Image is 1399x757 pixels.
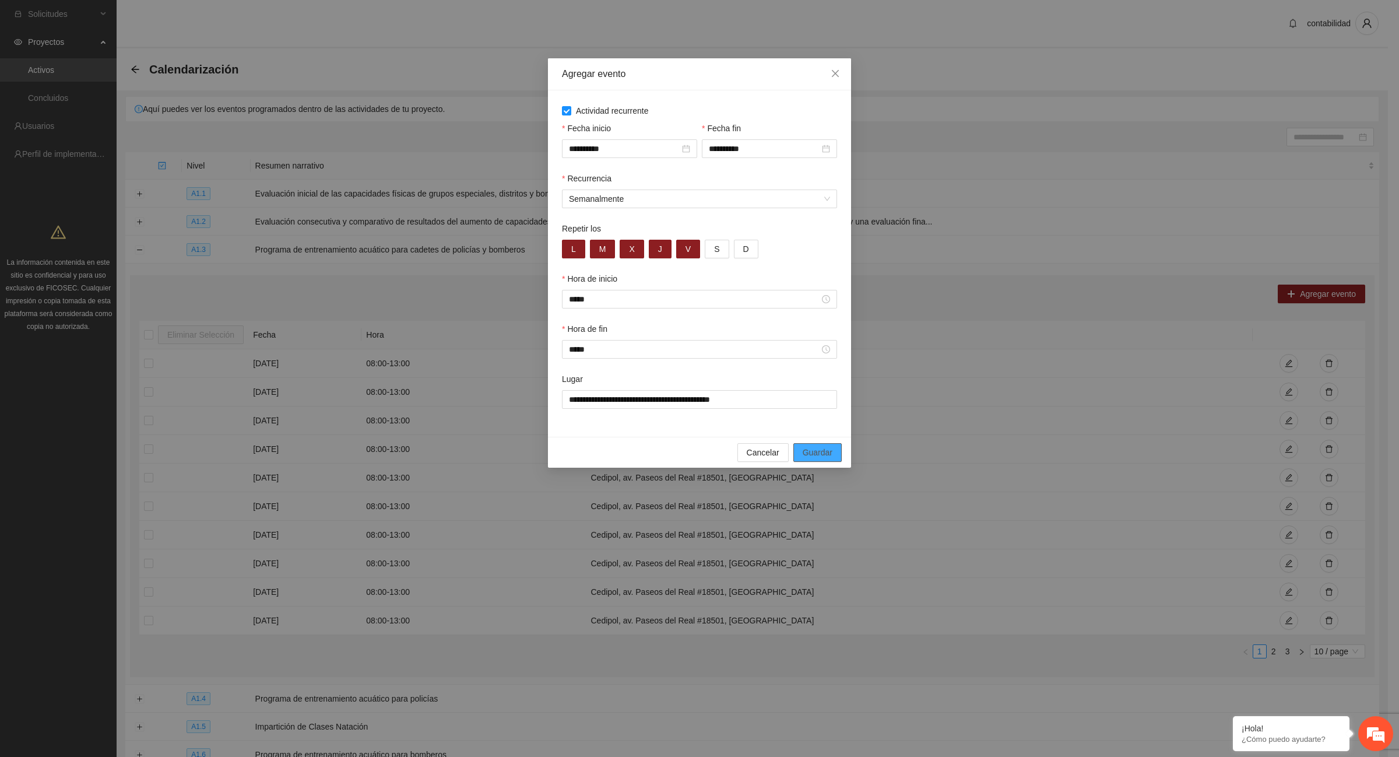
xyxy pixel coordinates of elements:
[562,323,607,335] label: Hora de fin
[6,318,222,359] textarea: Escriba su mensaje y pulse “Intro”
[562,222,601,235] label: Repetir los
[562,122,611,135] label: Fecha inicio
[68,156,161,274] span: Estamos en línea.
[562,373,583,385] label: Lugar
[658,243,662,255] span: J
[590,240,616,258] button: M
[793,443,842,462] button: Guardar
[686,243,691,255] span: V
[562,272,617,285] label: Hora de inicio
[571,104,653,117] span: Actividad recurrente
[649,240,672,258] button: J
[747,446,779,459] span: Cancelar
[702,122,741,135] label: Fecha fin
[709,142,820,155] input: Fecha fin
[562,390,837,409] input: Lugar
[743,243,749,255] span: D
[620,240,644,258] button: X
[562,172,611,185] label: Recurrencia
[705,240,729,258] button: S
[571,243,576,255] span: L
[562,240,585,258] button: L
[569,142,680,155] input: Fecha inicio
[569,293,820,306] input: Hora de inicio
[734,240,758,258] button: D
[714,243,719,255] span: S
[599,243,606,255] span: M
[737,443,789,462] button: Cancelar
[820,58,851,90] button: Close
[1242,724,1341,733] div: ¡Hola!
[1242,735,1341,744] p: ¿Cómo puedo ayudarte?
[569,190,830,208] span: Semanalmente
[562,68,837,80] div: Agregar evento
[191,6,219,34] div: Minimizar ventana de chat en vivo
[629,243,634,255] span: X
[676,240,700,258] button: V
[831,69,840,78] span: close
[61,59,196,75] div: Chatee con nosotros ahora
[569,343,820,356] input: Hora de fin
[803,446,832,459] span: Guardar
